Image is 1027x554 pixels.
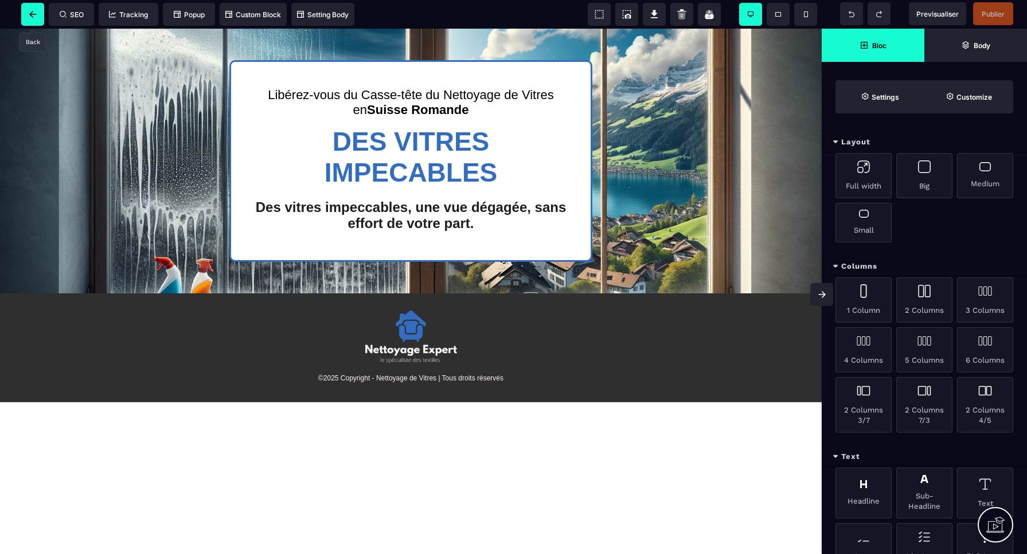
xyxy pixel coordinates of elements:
[254,165,568,209] h2: Des vitres impeccables, une vue dégagée, sans effort de votre part.
[615,3,638,26] span: Screenshot
[896,277,952,323] div: 2 Columns
[872,41,887,50] strong: Bloc
[95,343,727,356] text: ©2025 Copyright - Nettoyage de Vitres | Tous droits réservés
[909,2,966,25] span: Preview
[957,153,1013,198] div: Medium
[956,93,992,101] strong: Customize
[254,56,568,92] text: Libérez-vous du Casse-tête du Nettoyage de Vitres en
[835,277,892,323] div: 1 Column
[916,10,959,18] span: Previsualiser
[254,92,568,165] h1: DES VITRES IMPECABLES
[896,467,952,518] div: Sub-Headline
[367,74,468,88] b: Suisse Romande
[896,153,952,198] div: Big
[835,153,892,198] div: Full width
[896,327,952,372] div: 5 Columns
[835,377,892,433] div: 2 Columns 3/7
[957,277,1013,323] div: 3 Columns
[225,10,281,19] span: Custom Block
[174,10,205,19] span: Popup
[924,80,1013,113] span: Open Style Manager
[872,93,899,101] strong: Settings
[822,256,1027,277] div: Columns
[924,29,1027,62] span: Open Layer Manager
[822,446,1027,467] div: Text
[957,327,1013,372] div: 6 Columns
[822,29,924,62] span: Open Blocks
[60,10,84,19] span: SEO
[588,3,611,26] span: View components
[835,327,892,372] div: 4 Columns
[835,203,892,242] div: Small
[365,282,457,335] img: 8380f439cce91c7d960a2cb69e9dd7df_65e0ce3fe8fb8_logo_wihte_netoyage-expert.png
[982,10,1005,18] span: Publier
[957,467,1013,518] div: Text
[297,10,349,19] span: Setting Body
[109,10,148,19] span: Tracking
[957,377,1013,433] div: 2 Columns 4/5
[974,41,990,50] strong: Body
[822,132,1027,153] div: Layout
[835,80,924,113] span: Settings
[835,467,892,518] div: Headline
[896,377,952,433] div: 2 Columns 7/3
